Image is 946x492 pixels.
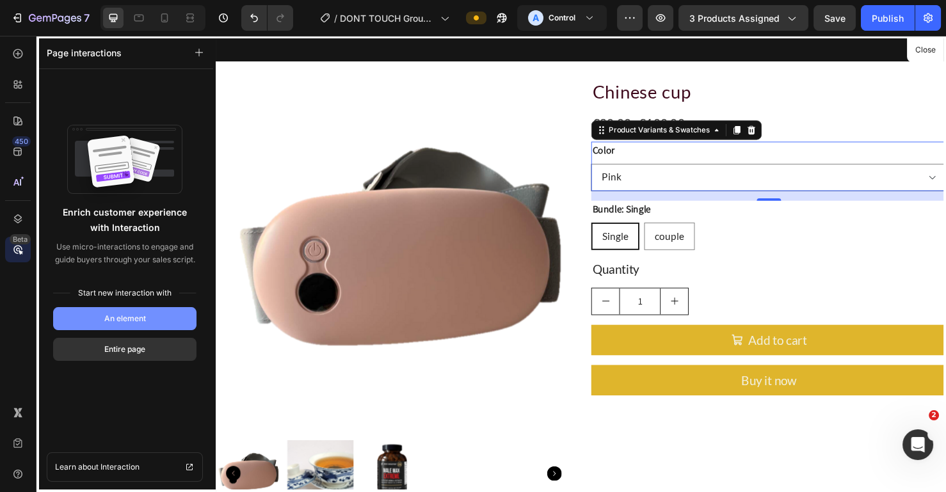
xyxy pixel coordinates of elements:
button: 3 products assigned [678,5,808,31]
div: 450 [12,136,31,147]
span: 2 [929,410,939,420]
iframe: Intercom live chat [902,429,933,460]
div: Beta [10,234,31,244]
span: Learn about Interaction [55,461,140,473]
span: Save [824,13,846,24]
p: Page interactions [47,46,122,60]
p: 7 [84,10,90,26]
span: / [334,12,337,25]
button: An element [53,307,196,330]
span: DONT TOUCH Group Product - [PERSON_NAME]'s [340,12,435,25]
iframe: Design area [216,36,946,492]
button: Close [910,41,941,60]
button: Publish [861,5,915,31]
div: An element [104,313,146,324]
div: Undo/Redo [241,5,293,31]
p: Start new interaction with [53,287,196,299]
p: A [533,12,539,24]
a: Learn about Interaction [47,452,203,482]
div: Entire page [104,344,145,355]
button: Entire page [53,338,196,361]
p: Use micro-interactions to engage and guide buyers through your sales script. [53,241,196,266]
button: 7 [5,5,95,31]
button: AControl [517,5,607,31]
button: Save [814,5,856,31]
div: Publish [872,12,904,25]
h3: Control [549,12,575,24]
p: Enrich customer experience with Interaction [56,205,194,235]
span: 3 products assigned [689,12,780,25]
